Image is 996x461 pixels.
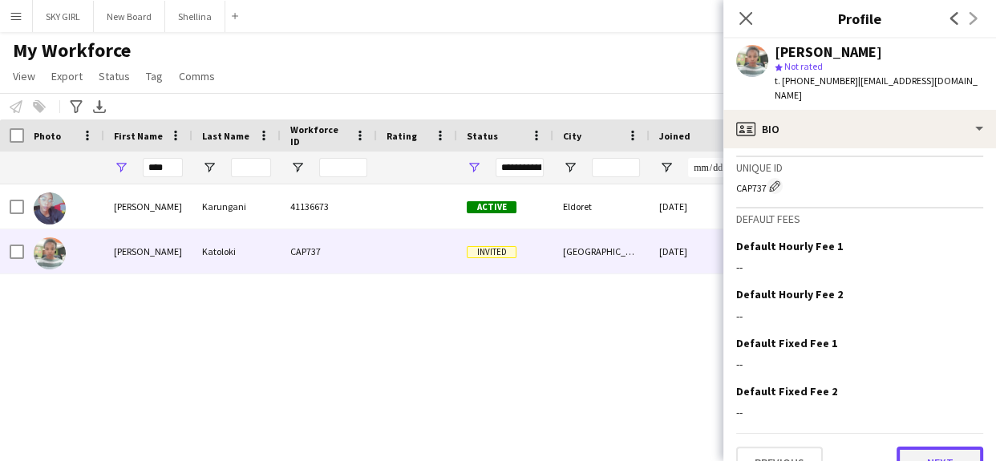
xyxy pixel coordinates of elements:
[659,130,690,142] span: Joined
[775,75,858,87] span: t. [PHONE_NUMBER]
[114,160,128,175] button: Open Filter Menu
[319,158,367,177] input: Workforce ID Filter Input
[736,357,983,371] div: --
[736,287,843,301] h3: Default Hourly Fee 2
[736,212,983,226] h3: Default fees
[45,66,89,87] a: Export
[104,229,192,273] div: [PERSON_NAME]
[34,130,61,142] span: Photo
[143,158,183,177] input: First Name Filter Input
[290,160,305,175] button: Open Filter Menu
[104,184,192,228] div: [PERSON_NAME]
[659,160,674,175] button: Open Filter Menu
[736,260,983,274] div: --
[172,66,221,87] a: Comms
[165,1,225,32] button: Shellina
[34,192,66,224] img: Betty Karungani
[13,69,35,83] span: View
[202,160,217,175] button: Open Filter Menu
[146,69,163,83] span: Tag
[13,38,131,63] span: My Workforce
[192,229,281,273] div: Katoloki
[736,336,837,350] h3: Default Fixed Fee 1
[192,184,281,228] div: Karungani
[281,184,377,228] div: 41136673
[736,384,837,398] h3: Default Fixed Fee 2
[281,229,377,273] div: CAP737
[90,97,109,116] app-action-btn: Export XLSX
[179,69,215,83] span: Comms
[553,229,650,273] div: [GEOGRAPHIC_DATA]
[736,405,983,419] div: --
[775,45,882,59] div: [PERSON_NAME]
[140,66,169,87] a: Tag
[736,160,983,175] h3: Unique ID
[723,8,996,29] h3: Profile
[202,130,249,142] span: Last Name
[592,158,640,177] input: City Filter Input
[51,69,83,83] span: Export
[736,178,983,194] div: CAP737
[467,160,481,175] button: Open Filter Menu
[387,130,417,142] span: Rating
[775,75,978,101] span: | [EMAIL_ADDRESS][DOMAIN_NAME]
[92,66,136,87] a: Status
[723,110,996,148] div: Bio
[650,184,746,228] div: [DATE]
[736,309,983,323] div: --
[67,97,86,116] app-action-btn: Advanced filters
[231,158,271,177] input: Last Name Filter Input
[33,1,94,32] button: SKY GIRL
[290,123,348,148] span: Workforce ID
[736,239,843,253] h3: Default Hourly Fee 1
[34,237,66,269] img: Betty Katoloki
[467,201,516,213] span: Active
[563,130,581,142] span: City
[553,184,650,228] div: Eldoret
[784,60,823,72] span: Not rated
[94,1,165,32] button: New Board
[99,69,130,83] span: Status
[650,229,746,273] div: [DATE]
[563,160,577,175] button: Open Filter Menu
[6,66,42,87] a: View
[688,158,736,177] input: Joined Filter Input
[114,130,163,142] span: First Name
[467,246,516,258] span: Invited
[467,130,498,142] span: Status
